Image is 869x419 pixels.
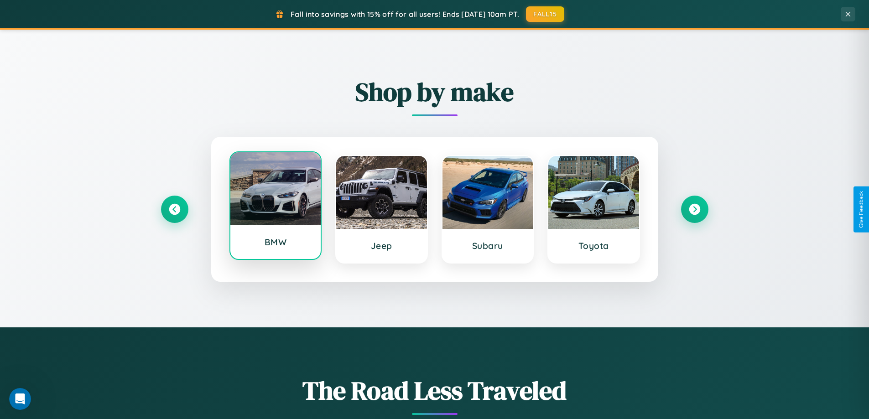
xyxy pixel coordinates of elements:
[526,6,564,22] button: FALL15
[858,191,864,228] div: Give Feedback
[9,388,31,410] iframe: Intercom live chat
[291,10,519,19] span: Fall into savings with 15% off for all users! Ends [DATE] 10am PT.
[161,373,708,408] h1: The Road Less Traveled
[239,237,312,248] h3: BMW
[452,240,524,251] h3: Subaru
[345,240,418,251] h3: Jeep
[557,240,630,251] h3: Toyota
[161,74,708,109] h2: Shop by make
